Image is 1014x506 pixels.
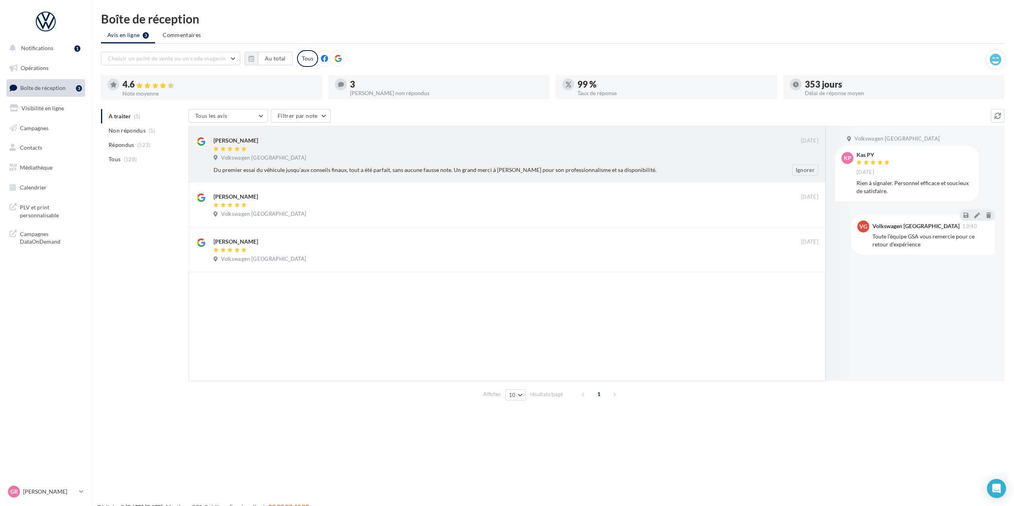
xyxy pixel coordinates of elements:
a: Calendrier [5,179,87,196]
span: Volkswagen [GEOGRAPHIC_DATA] [221,211,306,218]
div: Délai de réponse moyen [805,90,998,96]
div: Du premier essai du véhicule jusqu’aux conseils finaux, tout a été parfait, sans aucune fausse no... [214,166,767,174]
span: Campagnes [20,124,49,131]
span: Calendrier [20,184,47,191]
span: [DATE] [801,137,818,145]
span: 10 [509,392,516,398]
span: VG [859,223,867,231]
span: Notifications [21,45,53,51]
span: 1 [592,388,605,401]
div: Rien à signaler. Personnel efficace et soucieux de satisfaire. [857,179,973,195]
div: Note moyenne [122,91,316,96]
div: [PERSON_NAME] [214,193,258,201]
a: Boîte de réception3 [5,79,87,96]
span: Non répondus [109,127,146,135]
button: Notifications 1 [5,40,84,57]
div: [PERSON_NAME] non répondus [350,90,543,96]
div: Tous [297,50,318,67]
span: Médiathèque [20,164,52,171]
div: 1 [74,45,80,52]
span: [DATE] [801,193,818,201]
a: Visibilité en ligne [5,100,87,117]
span: Tous [109,155,120,163]
span: Volkswagen [GEOGRAPHIC_DATA] [221,256,306,263]
div: Boîte de réception [101,13,1004,25]
button: Tous les avis [188,109,268,123]
a: PLV et print personnalisable [5,199,87,222]
div: 3 [350,80,543,89]
span: Choisir un point de vente ou un code magasin [108,55,225,62]
button: Au total [258,52,293,65]
span: résultats/page [530,391,563,398]
div: Open Intercom Messenger [987,479,1006,498]
div: Toute l'équipe GSA vous remercie pour ce retour d'expérience [872,232,989,248]
a: Campagnes DataOnDemand [5,225,87,249]
span: KP [844,154,851,162]
span: [DATE] [801,238,818,246]
span: Gr [10,488,18,496]
span: Campagnes DataOnDemand [20,229,82,246]
span: (523) [137,142,151,148]
a: Médiathèque [5,159,87,176]
span: (5) [149,127,155,134]
span: Volkswagen [GEOGRAPHIC_DATA] [855,135,940,143]
div: [PERSON_NAME] [214,238,258,246]
span: Opérations [21,64,49,71]
span: Tous les avis [195,112,227,119]
span: Afficher [483,391,501,398]
div: Kas PY [857,152,892,158]
div: Taux de réponse [577,90,771,96]
div: 99 % [577,80,771,89]
div: Volkswagen [GEOGRAPHIC_DATA] [872,223,960,229]
span: Contacts [20,144,42,151]
span: Commentaires [163,31,201,39]
button: Choisir un point de vente ou un code magasin [101,52,240,65]
span: Boîte de réception [20,84,66,91]
button: Ignorer [792,164,818,176]
span: [DATE] [857,169,874,176]
a: Contacts [5,139,87,156]
a: Gr [PERSON_NAME] [6,484,85,499]
button: Au total [245,52,293,65]
button: 10 [505,389,526,401]
button: Filtrer par note [271,109,331,123]
span: Visibilité en ligne [21,105,64,111]
span: Volkswagen [GEOGRAPHIC_DATA] [221,154,306,162]
div: [PERSON_NAME] [214,137,258,145]
span: PLV et print personnalisable [20,202,82,219]
p: [PERSON_NAME] [23,488,76,496]
div: 3 [76,85,82,92]
a: Campagnes [5,120,87,137]
span: Répondus [109,141,134,149]
a: Opérations [5,60,87,76]
span: 13:40 [962,224,977,229]
div: 353 jours [805,80,998,89]
span: (528) [124,156,137,162]
div: 4.6 [122,80,316,89]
